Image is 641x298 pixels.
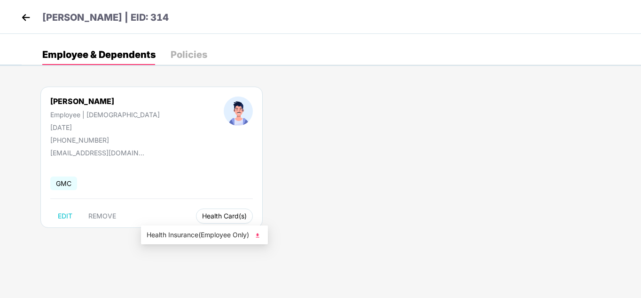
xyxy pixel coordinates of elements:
[147,230,262,240] span: Health Insurance(Employee Only)
[81,209,124,224] button: REMOVE
[253,231,262,240] img: svg+xml;base64,PHN2ZyB4bWxucz0iaHR0cDovL3d3dy53My5vcmcvMjAwMC9zdmciIHhtbG5zOnhsaW5rPSJodHRwOi8vd3...
[50,177,77,190] span: GMC
[50,111,160,119] div: Employee | [DEMOGRAPHIC_DATA]
[171,50,207,59] div: Policies
[50,123,160,131] div: [DATE]
[224,97,253,126] img: profileImage
[88,212,116,220] span: REMOVE
[42,10,169,25] p: [PERSON_NAME] | EID: 314
[50,136,160,144] div: [PHONE_NUMBER]
[50,97,160,106] div: [PERSON_NAME]
[50,149,144,157] div: [EMAIL_ADDRESS][DOMAIN_NAME]
[202,214,247,218] span: Health Card(s)
[196,209,253,224] button: Health Card(s)
[50,209,80,224] button: EDIT
[42,50,156,59] div: Employee & Dependents
[19,10,33,24] img: back
[58,212,72,220] span: EDIT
